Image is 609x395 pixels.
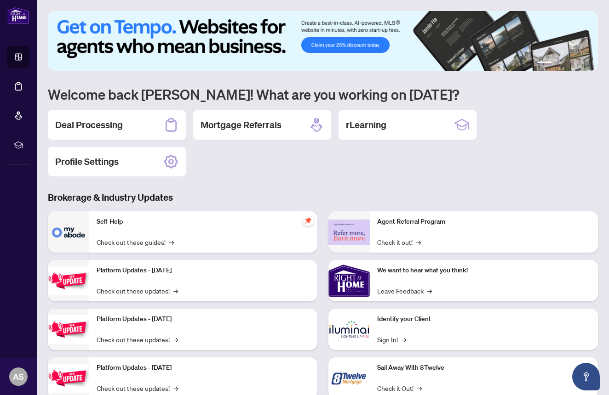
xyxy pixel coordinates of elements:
[537,62,552,65] button: 1
[97,237,174,247] a: Check out these guides!→
[346,118,386,131] h2: rLearning
[48,85,598,103] h1: Welcome back [PERSON_NAME]! What are you working on [DATE]?
[173,383,178,393] span: →
[97,217,310,227] p: Self-Help
[7,7,29,24] img: logo
[377,383,422,393] a: Check it Out!→
[402,334,406,344] span: →
[417,383,422,393] span: →
[303,215,314,226] span: pushpin
[55,155,119,168] h2: Profile Settings
[55,118,123,131] h2: Deal Processing
[556,62,559,65] button: 2
[97,363,310,373] p: Platform Updates - [DATE]
[377,217,591,227] p: Agent Referral Program
[377,314,591,324] p: Identify your Client
[585,62,589,65] button: 6
[201,118,282,131] h2: Mortgage Referrals
[48,266,89,295] img: Platform Updates - July 21, 2025
[377,286,432,296] a: Leave Feedback→
[169,237,174,247] span: →
[563,62,567,65] button: 3
[97,314,310,324] p: Platform Updates - [DATE]
[377,334,406,344] a: Sign In!→
[48,315,89,344] img: Platform Updates - July 8, 2025
[578,62,581,65] button: 5
[572,363,600,390] button: Open asap
[328,220,370,245] img: Agent Referral Program
[377,265,591,276] p: We want to hear what you think!
[13,370,24,383] span: AS
[416,237,421,247] span: →
[328,309,370,350] img: Identify your Client
[570,62,574,65] button: 4
[173,286,178,296] span: →
[97,383,178,393] a: Check out these updates!→
[328,260,370,301] img: We want to hear what you think!
[97,286,178,296] a: Check out these updates!→
[377,237,421,247] a: Check it out!→
[173,334,178,344] span: →
[48,11,598,71] img: Slide 0
[48,191,598,204] h3: Brokerage & Industry Updates
[97,265,310,276] p: Platform Updates - [DATE]
[427,286,432,296] span: →
[48,364,89,393] img: Platform Updates - June 23, 2025
[97,334,178,344] a: Check out these updates!→
[377,363,591,373] p: Sail Away With 8Twelve
[48,211,89,253] img: Self-Help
